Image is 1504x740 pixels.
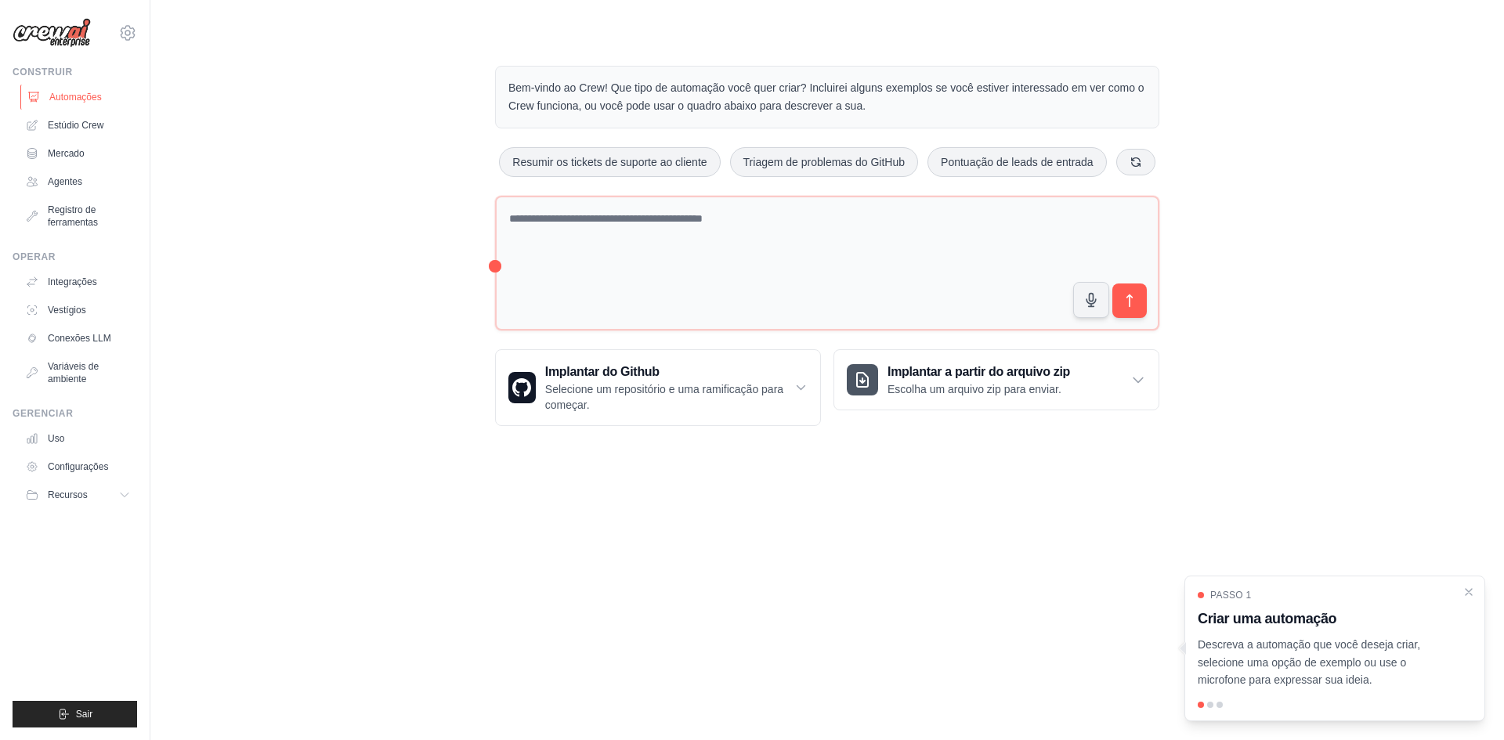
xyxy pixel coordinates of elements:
font: Operar [13,251,56,262]
font: Integrações [48,276,97,287]
button: Triagem de problemas do GitHub [730,147,918,177]
font: Selecione um repositório e uma ramificação para começar. [545,383,783,411]
a: Mercado [19,141,137,166]
a: Agentes [19,169,137,194]
font: Pontuação de leads de entrada [941,156,1094,168]
font: Resumir os tickets de suporte ao cliente [512,156,707,168]
a: Conexões LLM [19,326,137,351]
a: Configurações [19,454,137,479]
a: Vestígios [19,298,137,323]
a: Uso [19,426,137,451]
font: Construir [13,67,73,78]
div: Widget de chat [1426,665,1504,740]
font: Automações [49,92,102,103]
font: Gerenciar [13,408,73,419]
button: Pontuação de leads de entrada [927,147,1107,177]
a: Estúdio Crew [19,113,137,138]
a: Registro de ferramentas [19,197,137,235]
font: Agentes [48,176,82,187]
font: Configurações [48,461,108,472]
font: Descreva a automação que você deseja criar, selecione uma opção de exemplo ou use o microfone par... [1198,638,1420,687]
a: Automações [20,85,139,110]
button: Recursos [19,482,137,507]
font: Passo 1 [1210,590,1252,601]
iframe: Chat Widget [1426,665,1504,740]
img: Logotipo [13,18,91,48]
font: Registro de ferramentas [48,204,98,228]
font: Triagem de problemas do GitHub [743,156,905,168]
font: Mercado [48,148,85,159]
font: Estúdio Crew [48,120,103,131]
font: Conexões LLM [48,333,111,344]
font: Criar uma automação [1198,611,1336,626]
font: Implantar do Github [545,365,660,378]
font: Implantar a partir do arquivo zip [888,365,1070,378]
button: Passo a passo detalhado [1462,586,1475,598]
font: Sair [76,709,92,720]
font: Bem-vindo ao Crew! Que tipo de automação você quer criar? Incluirei alguns exemplos se você estiv... [508,81,1144,112]
font: Recursos [48,489,88,500]
a: Integrações [19,269,137,294]
font: Vestígios [48,305,86,316]
font: Uso [48,433,64,444]
font: Variáveis ​​de ambiente [48,361,99,384]
a: Variáveis ​​de ambiente [19,354,137,392]
button: Resumir os tickets de suporte ao cliente [499,147,720,177]
font: Escolha um arquivo zip para enviar. [888,383,1061,395]
button: Sair [13,701,137,727]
